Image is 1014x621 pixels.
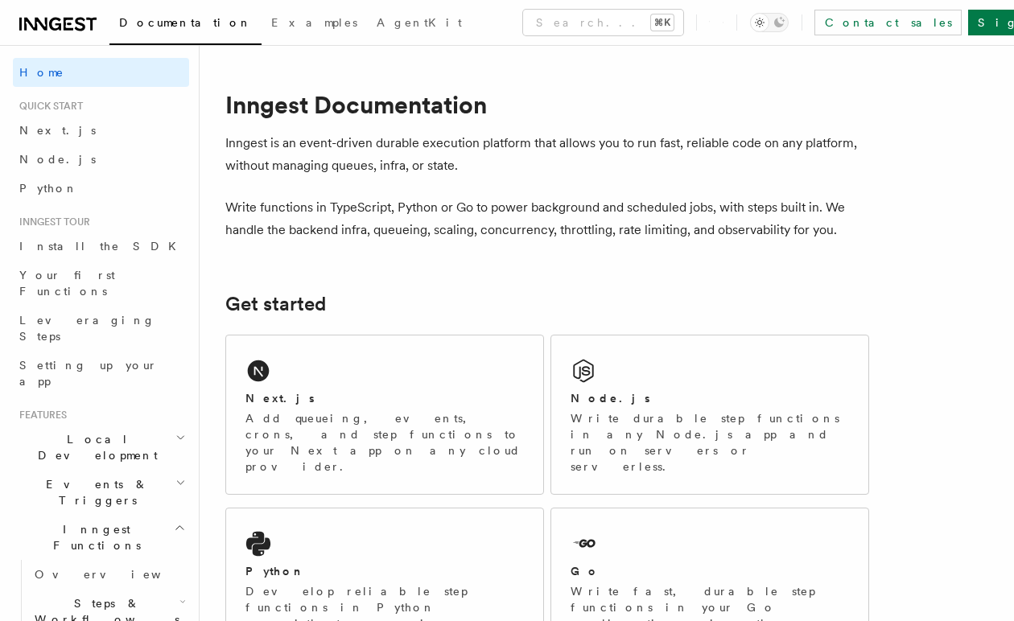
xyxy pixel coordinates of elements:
span: Install the SDK [19,240,186,253]
a: Overview [28,560,189,589]
span: Inngest Functions [13,521,174,553]
a: Home [13,58,189,87]
span: Inngest tour [13,216,90,228]
h2: Go [571,563,600,579]
span: Features [13,409,67,422]
a: AgentKit [367,5,472,43]
span: Node.js [19,153,96,166]
button: Inngest Functions [13,515,189,560]
span: Python [19,182,78,195]
h2: Node.js [571,390,650,406]
span: Next.js [19,124,96,137]
button: Search...⌘K [523,10,683,35]
span: Your first Functions [19,269,115,298]
span: Documentation [119,16,252,29]
a: Contact sales [814,10,962,35]
span: Setting up your app [19,359,158,388]
a: Node.js [13,145,189,174]
span: Local Development [13,431,175,463]
span: Home [19,64,64,80]
span: Quick start [13,100,83,113]
h2: Next.js [245,390,315,406]
p: Write durable step functions in any Node.js app and run on servers or serverless. [571,410,849,475]
a: Next.js [13,116,189,145]
a: Next.jsAdd queueing, events, crons, and step functions to your Next app on any cloud provider. [225,335,544,495]
a: Node.jsWrite durable step functions in any Node.js app and run on servers or serverless. [550,335,869,495]
a: Examples [262,5,367,43]
p: Write functions in TypeScript, Python or Go to power background and scheduled jobs, with steps bu... [225,196,869,241]
a: Python [13,174,189,203]
p: Inngest is an event-driven durable execution platform that allows you to run fast, reliable code ... [225,132,869,177]
h2: Python [245,563,305,579]
button: Toggle dark mode [750,13,789,32]
button: Events & Triggers [13,470,189,515]
a: Install the SDK [13,232,189,261]
p: Add queueing, events, crons, and step functions to your Next app on any cloud provider. [245,410,524,475]
span: AgentKit [377,16,462,29]
span: Overview [35,568,200,581]
h1: Inngest Documentation [225,90,869,119]
button: Local Development [13,425,189,470]
a: Your first Functions [13,261,189,306]
span: Events & Triggers [13,476,175,508]
a: Leveraging Steps [13,306,189,351]
kbd: ⌘K [651,14,674,31]
a: Documentation [109,5,262,45]
a: Setting up your app [13,351,189,396]
span: Leveraging Steps [19,314,155,343]
span: Examples [271,16,357,29]
a: Get started [225,293,326,315]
